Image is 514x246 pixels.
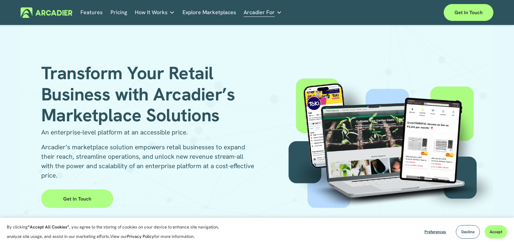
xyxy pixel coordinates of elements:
[28,224,69,230] strong: “Accept All Cookies”
[111,7,127,18] a: Pricing
[424,229,446,235] span: Preferences
[490,229,502,235] span: Accept
[182,7,236,18] a: Explore Marketplaces
[244,8,275,17] span: Arcadier For
[244,7,282,18] a: folder dropdown
[41,189,113,208] a: Get in Touch
[127,234,154,239] a: Privacy Policy
[461,229,474,235] span: Decline
[485,225,507,239] button: Accept
[41,63,275,126] h1: Transform Your Retail Business with Arcadier’s Marketplace Solutions
[21,7,72,18] img: Arcadier
[41,128,257,137] p: An enterprise-level platform at an accessible price.
[419,225,451,239] button: Preferences
[135,8,168,17] span: How It Works
[444,4,493,21] a: Get in touch
[41,143,257,180] p: Arcadier’s marketplace solution empowers retail businesses to expand their reach, streamline oper...
[135,7,175,18] a: folder dropdown
[7,222,226,241] p: By clicking , you agree to the storing of cookies on your device to enhance site navigation, anal...
[456,225,480,239] button: Decline
[80,7,103,18] a: Features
